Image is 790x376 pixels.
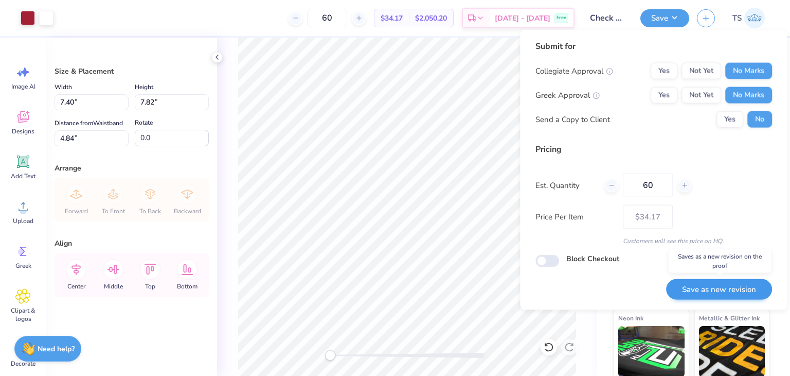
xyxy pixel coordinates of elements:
[651,63,677,79] button: Yes
[104,282,123,290] span: Middle
[11,82,35,91] span: Image AI
[640,9,689,27] button: Save
[67,282,85,290] span: Center
[681,87,721,104] button: Not Yet
[13,217,33,225] span: Upload
[145,282,155,290] span: Top
[747,111,772,128] button: No
[55,117,123,129] label: Distance from Waistband
[725,63,772,79] button: No Marks
[11,172,35,180] span: Add Text
[535,211,615,223] label: Price Per Item
[12,127,34,135] span: Designs
[744,8,765,28] img: Test Stage Admin Two
[15,262,31,270] span: Greek
[177,282,197,290] span: Bottom
[495,13,550,24] span: [DATE] - [DATE]
[669,249,771,273] div: Saves as a new revision on the proof
[728,8,769,28] a: TS
[381,13,403,24] span: $34.17
[38,344,75,354] strong: Need help?
[681,63,721,79] button: Not Yet
[556,14,566,22] span: Free
[618,313,643,323] span: Neon Ink
[415,13,447,24] span: $2,050.20
[535,236,772,246] div: Customers will see this price on HQ.
[582,8,633,28] input: Untitled Design
[623,174,673,197] input: – –
[55,81,72,93] label: Width
[307,9,347,27] input: – –
[651,87,677,104] button: Yes
[535,89,600,101] div: Greek Approval
[535,113,610,125] div: Send a Copy to Client
[699,313,760,323] span: Metallic & Glitter Ink
[716,111,743,128] button: Yes
[6,306,40,323] span: Clipart & logos
[732,12,742,24] span: TS
[666,279,772,300] button: Save as new revision
[55,238,209,249] div: Align
[55,163,209,174] div: Arrange
[535,65,613,77] div: Collegiate Approval
[135,116,153,129] label: Rotate
[135,81,153,93] label: Height
[725,87,772,104] button: No Marks
[535,179,597,191] label: Est. Quantity
[535,40,772,53] div: Submit for
[566,253,619,264] label: Block Checkout
[535,143,772,156] div: Pricing
[11,360,35,368] span: Decorate
[325,350,335,361] div: Accessibility label
[55,66,209,77] div: Size & Placement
